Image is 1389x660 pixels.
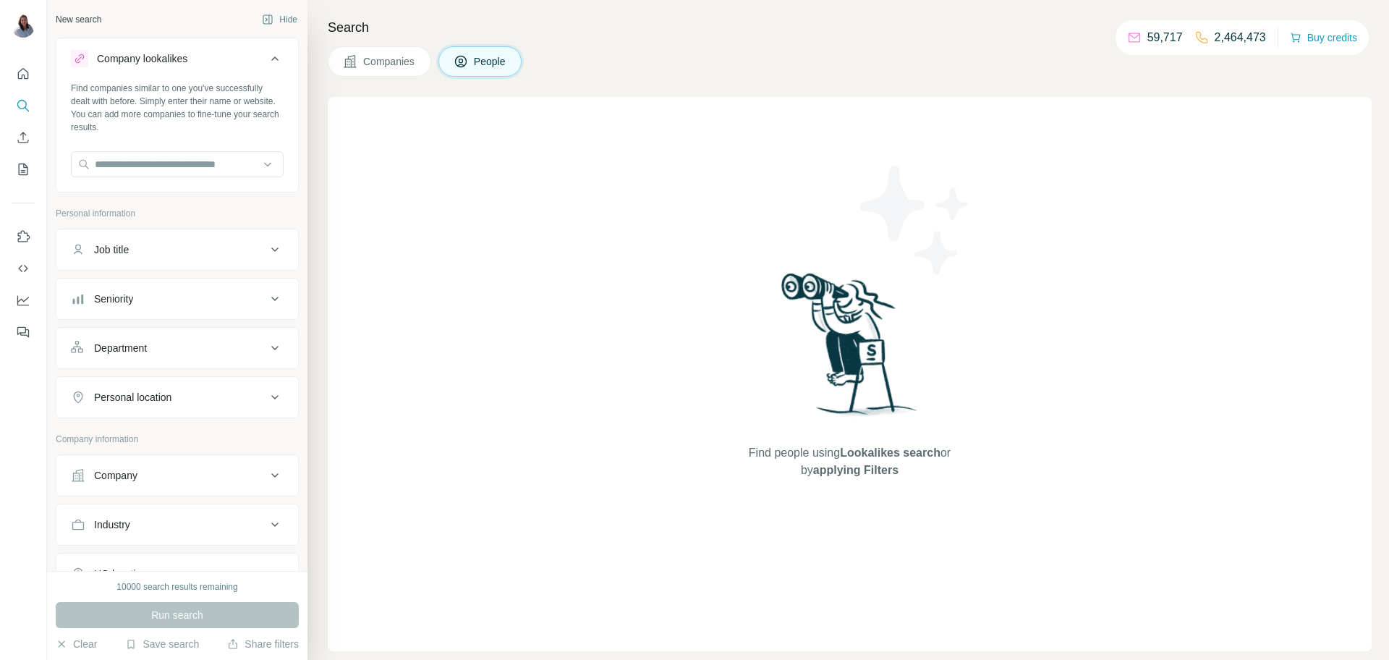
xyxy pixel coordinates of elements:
button: Share filters [227,637,299,651]
p: Personal information [56,207,299,220]
span: People [474,54,507,69]
span: applying Filters [813,464,899,476]
p: 2,464,473 [1215,29,1266,46]
div: Company lookalikes [97,51,187,66]
button: Save search [125,637,199,651]
button: Search [12,93,35,119]
button: Industry [56,507,298,542]
div: Department [94,341,147,355]
button: Clear [56,637,97,651]
button: Company lookalikes [56,41,298,82]
div: Seniority [94,292,133,306]
div: HQ location [94,567,147,581]
button: Personal location [56,380,298,415]
div: Company [94,468,137,483]
span: Find people using or by [734,444,965,479]
button: My lists [12,156,35,182]
div: New search [56,13,101,26]
p: Company information [56,433,299,446]
button: Department [56,331,298,365]
h4: Search [328,17,1372,38]
button: Seniority [56,282,298,316]
span: Lookalikes search [840,447,940,459]
button: Hide [252,9,307,30]
button: Use Surfe on LinkedIn [12,224,35,250]
button: Quick start [12,61,35,87]
button: Company [56,458,298,493]
button: Buy credits [1290,27,1357,48]
button: Job title [56,232,298,267]
button: Enrich CSV [12,124,35,151]
img: Surfe Illustration - Woman searching with binoculars [775,269,925,431]
p: 59,717 [1147,29,1183,46]
button: Use Surfe API [12,255,35,282]
div: Job title [94,242,129,257]
span: Companies [363,54,416,69]
div: Industry [94,517,130,532]
button: Dashboard [12,287,35,313]
div: Personal location [94,390,171,405]
img: Avatar [12,14,35,38]
div: 10000 search results remaining [116,580,237,593]
img: Surfe Illustration - Stars [850,155,980,285]
button: HQ location [56,557,298,591]
button: Feedback [12,319,35,345]
div: Find companies similar to one you've successfully dealt with before. Simply enter their name or w... [71,82,284,134]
